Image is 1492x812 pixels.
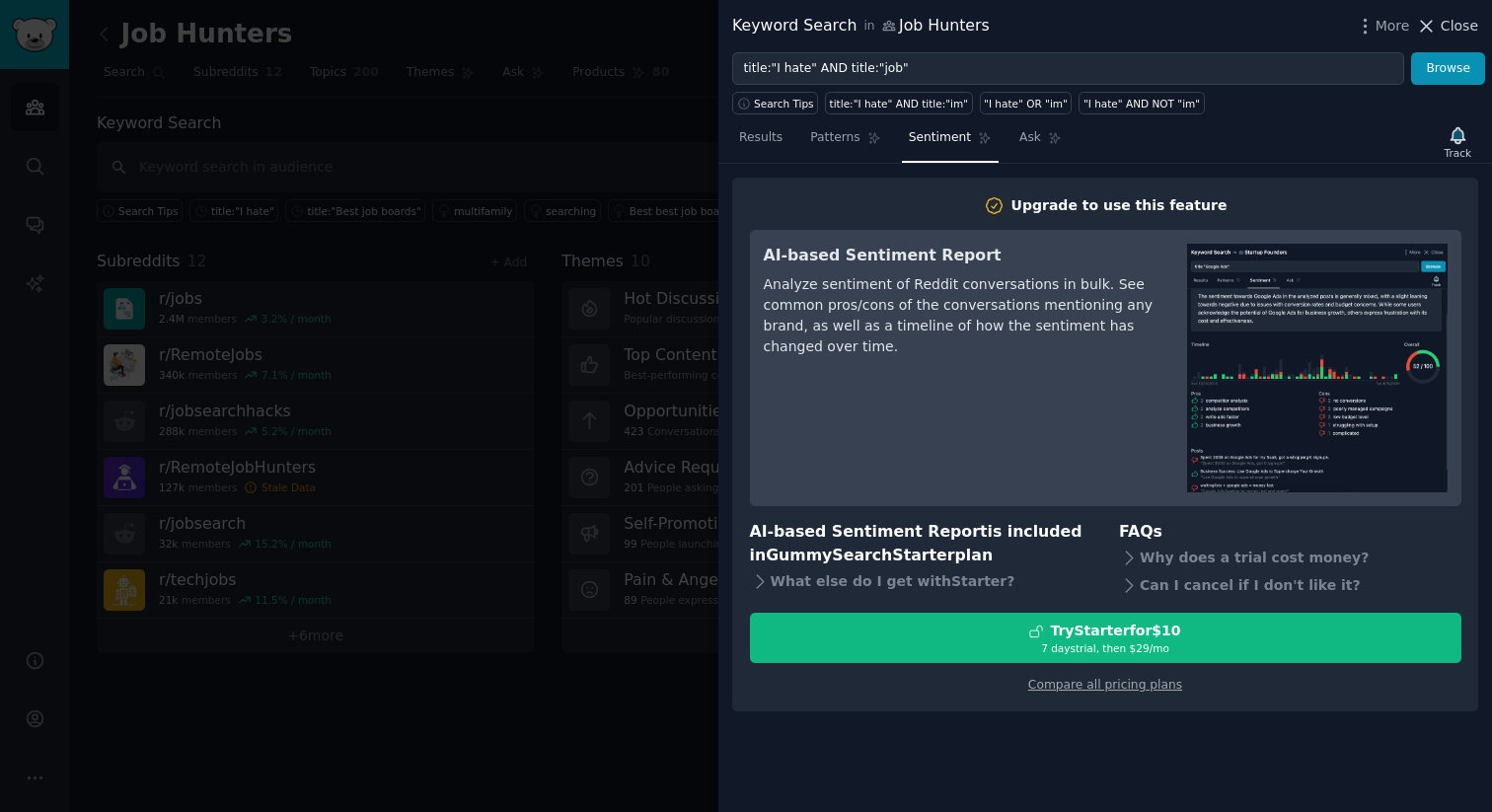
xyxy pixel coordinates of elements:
button: Track [1438,121,1478,163]
h3: AI-based Sentiment Report [764,244,1159,268]
a: Compare all pricing plans [1028,678,1182,692]
div: Why does a trial cost money? [1119,544,1461,571]
div: Try Starter for $10 [1050,621,1180,641]
button: Browse [1411,52,1485,86]
div: Keyword Search Job Hunters [732,14,990,38]
div: What else do I get with Starter ? [750,568,1092,596]
span: Search Tips [754,97,814,111]
span: GummySearch Starter [766,546,954,564]
a: title:"I hate" AND title:"im" [825,92,973,114]
a: Sentiment [902,122,999,163]
button: TryStarterfor$107 daystrial, then $29/mo [750,613,1461,663]
div: Track [1445,146,1471,160]
a: Results [732,122,789,163]
div: Can I cancel if I don't like it? [1119,571,1461,599]
a: "I hate" OR "im" [980,92,1073,114]
div: 7 days trial, then $ 29 /mo [751,641,1460,655]
div: "I hate" OR "im" [984,97,1068,111]
span: Close [1441,16,1478,37]
input: Try a keyword related to your business [732,52,1404,86]
a: Ask [1012,122,1069,163]
div: "I hate" AND NOT "im" [1083,97,1200,111]
a: "I hate" AND NOT "im" [1079,92,1204,114]
div: Analyze sentiment of Reddit conversations in bulk. See common pros/cons of the conversations ment... [764,274,1159,357]
div: title:"I hate" AND title:"im" [830,97,969,111]
span: Patterns [810,129,859,147]
div: Upgrade to use this feature [1011,195,1228,216]
span: More [1376,16,1410,37]
span: Sentiment [909,129,971,147]
button: More [1355,16,1410,37]
span: Results [739,129,783,147]
span: Ask [1019,129,1041,147]
a: Patterns [803,122,887,163]
img: AI-based Sentiment Report [1187,244,1448,492]
h3: AI-based Sentiment Report is included in plan [750,520,1092,568]
button: Search Tips [732,92,818,114]
h3: FAQs [1119,520,1461,545]
span: in [863,18,874,36]
button: Close [1416,16,1478,37]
